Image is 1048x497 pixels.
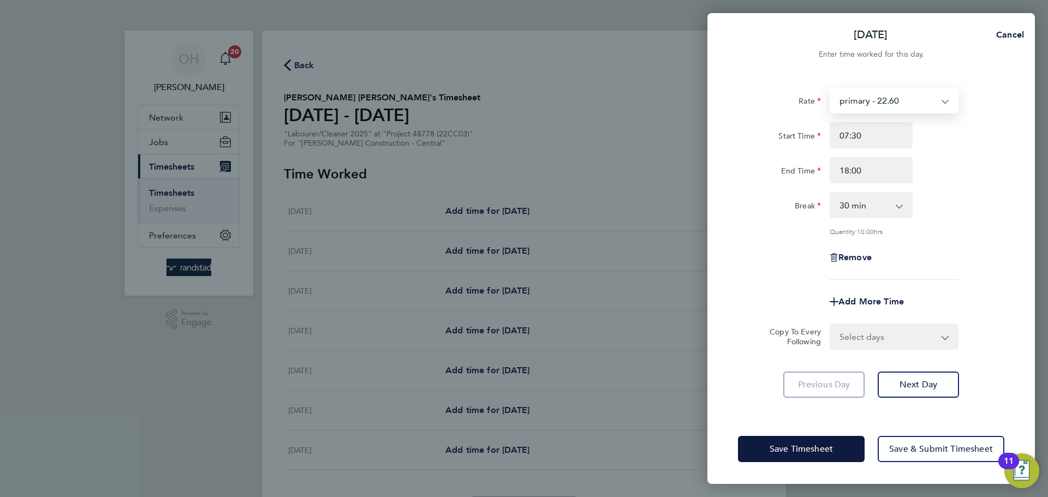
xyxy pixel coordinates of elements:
[838,296,904,307] span: Add More Time
[878,436,1004,462] button: Save & Submit Timesheet
[979,24,1035,46] button: Cancel
[1004,461,1014,475] div: 11
[830,297,904,306] button: Add More Time
[781,166,821,179] label: End Time
[854,27,888,43] p: [DATE]
[838,252,872,262] span: Remove
[778,131,821,144] label: Start Time
[830,157,913,183] input: E.g. 18:00
[878,372,959,398] button: Next Day
[830,227,958,236] div: Quantity: hrs
[770,444,833,454] span: Save Timesheet
[707,48,1035,61] div: Enter time worked for this day.
[900,379,937,390] span: Next Day
[830,122,913,148] input: E.g. 08:00
[795,201,821,214] label: Break
[761,327,821,346] label: Copy To Every Following
[889,444,993,454] span: Save & Submit Timesheet
[738,436,865,462] button: Save Timesheet
[1004,453,1039,488] button: Open Resource Center, 11 new notifications
[857,227,874,236] span: 10.00
[993,29,1024,40] span: Cancel
[830,253,872,262] button: Remove
[799,96,821,109] label: Rate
